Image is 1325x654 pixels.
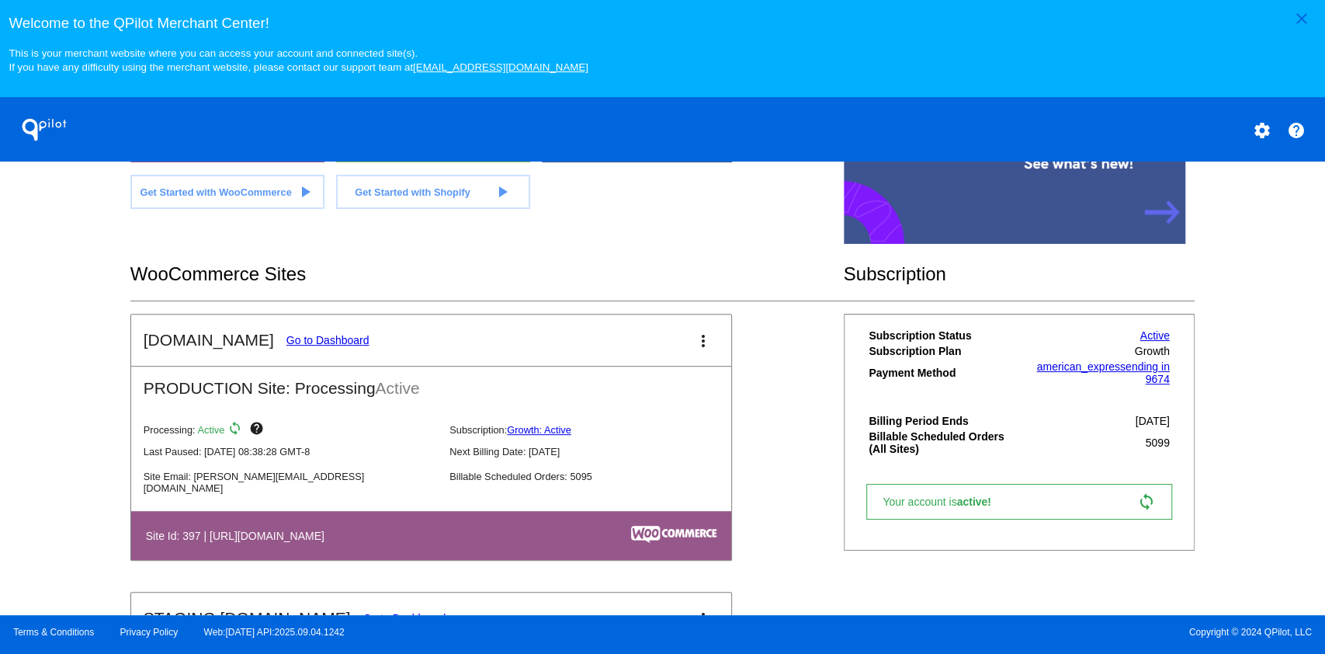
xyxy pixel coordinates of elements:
span: Copyright © 2024 QPilot, LLC [676,627,1312,638]
mat-icon: sync [227,421,246,440]
a: Growth: Active [507,424,571,436]
span: active! [956,496,998,508]
small: This is your merchant website where you can access your account and connected site(s). If you hav... [9,47,588,73]
p: Subscription: [449,424,743,436]
mat-icon: help [1287,121,1306,140]
a: Privacy Policy [120,627,179,638]
mat-icon: close [1292,9,1311,28]
img: c53aa0e5-ae75-48aa-9bee-956650975ee5 [631,526,716,543]
a: Get Started with Shopify [336,175,530,209]
span: 5099 [1145,437,1169,449]
p: Last Paused: [DATE] 08:38:28 GMT-8 [144,446,437,457]
th: Billing Period Ends [868,414,1019,428]
h4: Site Id: 397 | [URL][DOMAIN_NAME] [146,530,332,542]
p: Processing: [144,421,437,440]
th: Subscription Status [868,329,1019,343]
p: Site Email: [PERSON_NAME][EMAIL_ADDRESS][DOMAIN_NAME] [144,471,437,494]
a: Get Started with WooCommerce [130,175,324,209]
a: Go to Dashboard [363,612,446,624]
mat-icon: play_arrow [492,183,511,201]
a: american_expressending in 9674 [1036,360,1169,385]
th: Billable Scheduled Orders (All Sites) [868,430,1019,456]
h3: Welcome to the QPilot Merchant Center! [9,15,1316,32]
mat-icon: more_vert [694,332,713,350]
span: Get Started with WooCommerce [140,186,291,198]
h2: [DOMAIN_NAME] [144,331,274,350]
span: Active [198,424,225,436]
mat-icon: help [248,421,267,440]
th: Payment Method [868,360,1019,386]
span: Active [376,379,420,397]
span: american_express [1036,360,1125,373]
h2: Subscription [844,263,1195,285]
span: Your account is [883,496,1007,508]
mat-icon: sync [1137,492,1156,511]
a: Your account isactive! sync [866,484,1171,520]
a: Active [1140,329,1170,342]
mat-icon: settings [1252,121,1271,140]
h2: PRODUCTION Site: Processing [131,367,731,398]
p: Billable Scheduled Orders: 5095 [449,471,743,482]
a: Go to Dashboard [286,334,369,346]
h1: QPilot [13,114,75,145]
a: [EMAIL_ADDRESS][DOMAIN_NAME] [413,61,588,73]
th: Subscription Plan [868,344,1019,358]
p: Next Billing Date: [DATE] [449,446,743,457]
span: Growth [1135,345,1170,357]
span: [DATE] [1136,415,1170,427]
h2: STAGING [DOMAIN_NAME] [144,609,351,628]
a: Terms & Conditions [13,627,94,638]
a: Web:[DATE] API:2025.09.04.1242 [204,627,345,638]
span: Get Started with Shopify [355,186,470,198]
mat-icon: more_vert [694,610,713,628]
mat-icon: play_arrow [296,183,314,201]
h2: WooCommerce Sites [130,263,844,285]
